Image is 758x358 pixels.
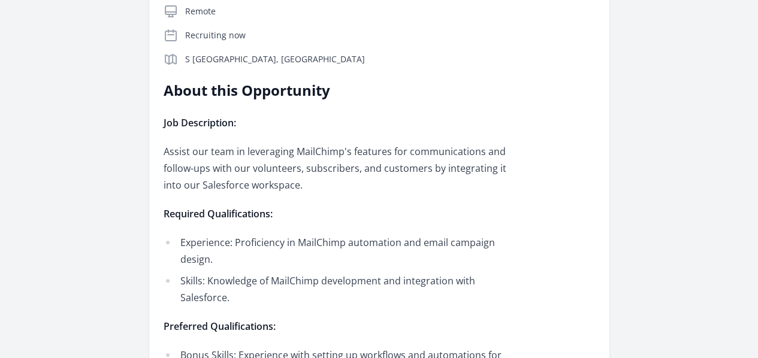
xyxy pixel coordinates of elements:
[164,116,236,129] strong: Job Description:
[164,320,276,333] strong: Preferred Qualifications:
[164,207,273,220] strong: Required Qualifications:
[185,29,595,41] p: Recruiting now
[185,53,595,65] p: S [GEOGRAPHIC_DATA], [GEOGRAPHIC_DATA]
[164,143,514,193] p: Assist our team in leveraging MailChimp's features for communications and follow-ups with our vol...
[164,81,514,100] h2: About this Opportunity
[164,272,514,306] li: Skills: Knowledge of MailChimp development and integration with Salesforce.
[164,234,514,268] li: Experience: Proficiency in MailChimp automation and email campaign design.
[185,5,595,17] p: Remote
